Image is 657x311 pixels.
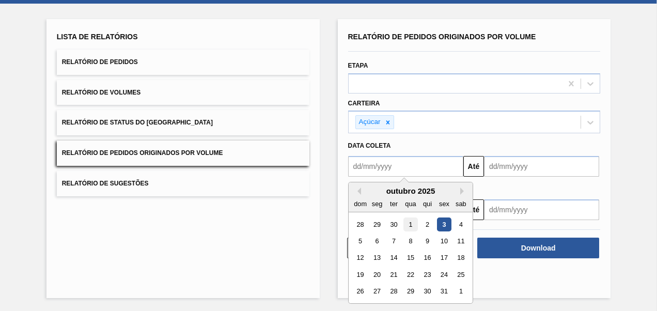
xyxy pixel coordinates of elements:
div: Choose sábado, 25 de outubro de 2025 [453,268,467,282]
div: Choose quinta-feira, 9 de outubro de 2025 [420,234,434,248]
div: Choose sexta-feira, 17 de outubro de 2025 [437,251,451,265]
div: Choose domingo, 5 de outubro de 2025 [353,234,367,248]
div: seg [370,197,384,211]
div: Choose segunda-feira, 27 de outubro de 2025 [370,285,384,299]
div: ter [386,197,400,211]
button: Relatório de Pedidos Originados por Volume [57,141,309,166]
div: Choose segunda-feira, 13 de outubro de 2025 [370,251,384,265]
div: sab [453,197,467,211]
span: Relatório de Pedidos Originados por Volume [62,149,223,157]
div: Choose terça-feira, 21 de outubro de 2025 [386,268,400,282]
div: Choose quarta-feira, 8 de outubro de 2025 [403,234,417,248]
div: Choose segunda-feira, 20 de outubro de 2025 [370,268,384,282]
div: Choose sexta-feira, 31 de outubro de 2025 [437,285,451,299]
div: sex [437,197,451,211]
span: Lista de Relatórios [57,33,138,41]
button: Até [463,199,484,220]
div: Choose domingo, 19 de outubro de 2025 [353,268,367,282]
div: Choose quinta-feira, 2 de outubro de 2025 [420,217,434,231]
button: Download [477,238,599,258]
div: Açúcar [356,116,382,129]
div: Choose sábado, 18 de outubro de 2025 [453,251,467,265]
div: Choose domingo, 28 de setembro de 2025 [353,217,367,231]
div: Choose quarta-feira, 29 de outubro de 2025 [403,285,417,299]
div: Choose sexta-feira, 3 de outubro de 2025 [437,217,451,231]
button: Relatório de Pedidos [57,50,309,75]
span: Relatório de Sugestões [62,180,149,187]
div: Choose terça-feira, 7 de outubro de 2025 [386,234,400,248]
div: Choose segunda-feira, 29 de setembro de 2025 [370,217,384,231]
div: Choose sexta-feira, 10 de outubro de 2025 [437,234,451,248]
div: Choose sábado, 1 de novembro de 2025 [453,285,467,299]
button: Relatório de Volumes [57,80,309,105]
div: Choose quinta-feira, 30 de outubro de 2025 [420,285,434,299]
div: Choose quarta-feira, 15 de outubro de 2025 [403,251,417,265]
button: Limpar [347,238,469,258]
button: Next Month [460,188,467,195]
div: Choose segunda-feira, 6 de outubro de 2025 [370,234,384,248]
div: Choose quinta-feira, 23 de outubro de 2025 [420,268,434,282]
div: Choose terça-feira, 14 de outubro de 2025 [386,251,400,265]
div: Choose terça-feira, 28 de outubro de 2025 [386,285,400,299]
div: Choose sábado, 4 de outubro de 2025 [453,217,467,231]
span: Relatório de Status do [GEOGRAPHIC_DATA] [62,119,213,126]
button: Relatório de Status do [GEOGRAPHIC_DATA] [57,110,309,135]
div: Choose domingo, 12 de outubro de 2025 [353,251,367,265]
input: dd/mm/yyyy [484,156,599,177]
div: Choose quarta-feira, 22 de outubro de 2025 [403,268,417,282]
div: Choose terça-feira, 30 de setembro de 2025 [386,217,400,231]
div: qua [403,197,417,211]
div: Choose sábado, 11 de outubro de 2025 [453,234,467,248]
div: Choose quarta-feira, 1 de outubro de 2025 [403,217,417,231]
span: Relatório de Volumes [62,89,140,96]
div: outubro 2025 [349,186,473,195]
div: Choose quinta-feira, 16 de outubro de 2025 [420,251,434,265]
div: qui [420,197,434,211]
div: Choose sexta-feira, 24 de outubro de 2025 [437,268,451,282]
div: month 2025-10 [352,216,469,300]
input: dd/mm/yyyy [484,199,599,220]
button: Até [463,156,484,177]
input: dd/mm/yyyy [348,156,463,177]
div: Choose domingo, 26 de outubro de 2025 [353,285,367,299]
label: Etapa [348,62,368,69]
span: Relatório de Pedidos [62,58,138,66]
label: Carteira [348,100,380,107]
span: Data coleta [348,142,391,149]
button: Relatório de Sugestões [57,171,309,196]
span: Relatório de Pedidos Originados por Volume [348,33,536,41]
button: Previous Month [354,188,361,195]
div: dom [353,197,367,211]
